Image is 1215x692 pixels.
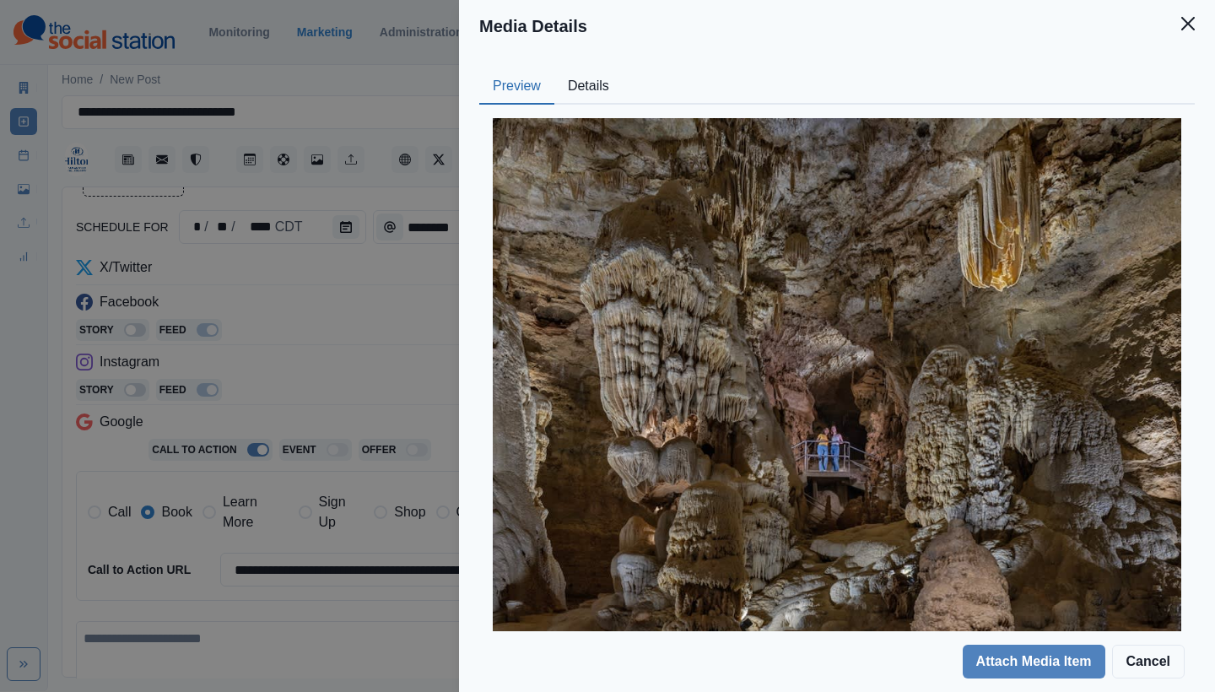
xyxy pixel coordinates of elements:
button: Close [1171,7,1205,41]
button: Cancel [1112,645,1185,678]
button: Details [554,69,623,105]
button: Preview [479,69,554,105]
button: Attach Media Item [963,645,1105,678]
